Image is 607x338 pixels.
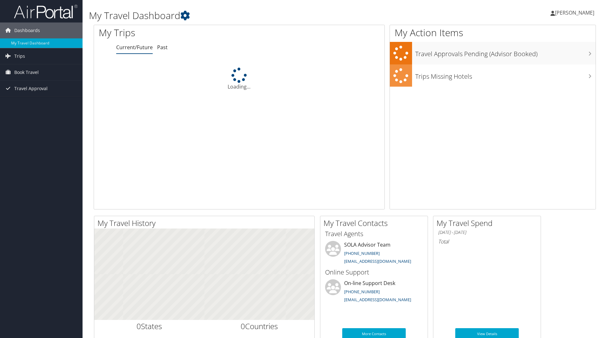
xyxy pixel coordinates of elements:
a: Trips Missing Hotels [390,64,596,87]
h6: [DATE] - [DATE] [438,229,536,235]
h3: Travel Approvals Pending (Advisor Booked) [415,46,596,58]
h2: Countries [209,321,310,332]
h2: My Travel Spend [437,218,541,229]
span: 0 [137,321,141,331]
h2: My Travel History [97,218,314,229]
h1: My Trips [99,26,259,39]
a: [EMAIL_ADDRESS][DOMAIN_NAME] [344,258,411,264]
span: Book Travel [14,64,39,80]
li: SOLA Advisor Team [322,241,426,267]
a: Past [157,44,168,51]
li: On-line Support Desk [322,279,426,305]
a: [PHONE_NUMBER] [344,250,380,256]
span: Trips [14,48,25,64]
h6: Total [438,238,536,245]
span: Dashboards [14,23,40,38]
a: [PERSON_NAME] [550,3,601,22]
a: [EMAIL_ADDRESS][DOMAIN_NAME] [344,297,411,302]
h3: Online Support [325,268,423,277]
span: [PERSON_NAME] [555,9,594,16]
h3: Travel Agents [325,229,423,238]
div: Loading... [94,68,384,90]
h2: My Travel Contacts [324,218,428,229]
a: Travel Approvals Pending (Advisor Booked) [390,42,596,64]
a: [PHONE_NUMBER] [344,289,380,295]
h1: My Action Items [390,26,596,39]
span: Travel Approval [14,81,48,96]
a: Current/Future [116,44,153,51]
h1: My Travel Dashboard [89,9,430,22]
img: airportal-logo.png [14,4,77,19]
h3: Trips Missing Hotels [415,69,596,81]
h2: States [99,321,200,332]
span: 0 [241,321,245,331]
